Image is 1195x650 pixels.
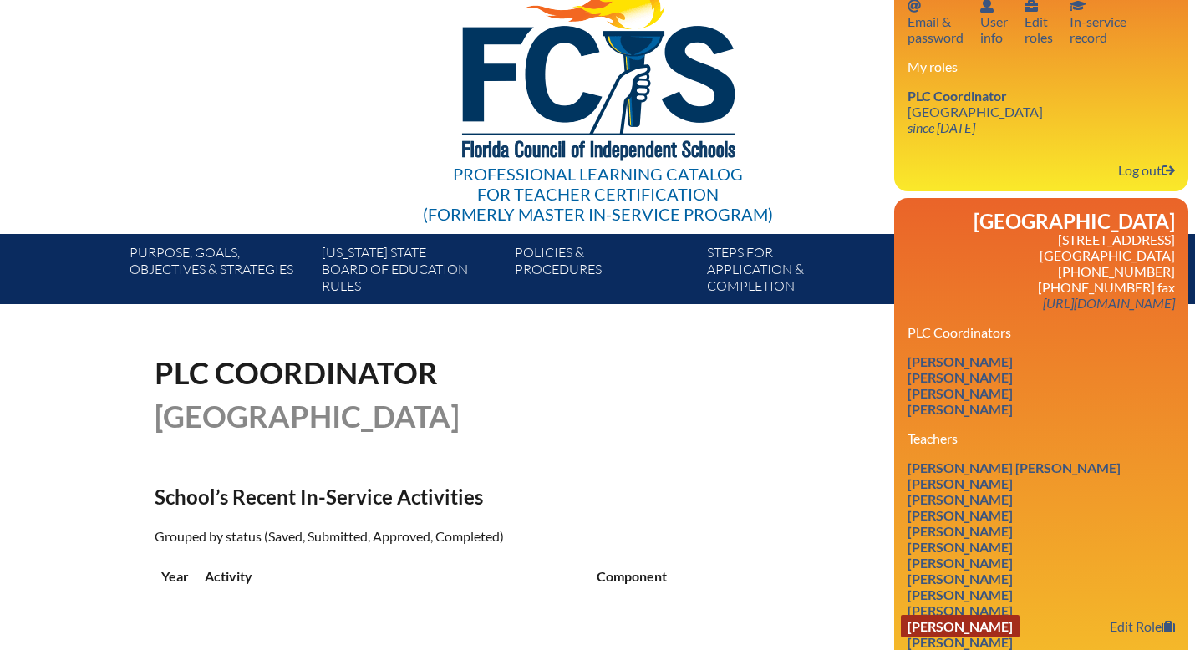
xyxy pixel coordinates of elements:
[901,382,1020,404] a: [PERSON_NAME]
[901,472,1020,495] a: [PERSON_NAME]
[901,615,1020,637] a: [PERSON_NAME]
[901,456,1127,479] a: [PERSON_NAME] [PERSON_NAME]
[477,184,719,204] span: for Teacher Certification
[155,354,438,391] span: PLC Coordinator
[901,583,1020,606] a: [PERSON_NAME]
[508,241,700,304] a: Policies &Procedures
[123,241,315,304] a: Purpose, goals,objectives & strategies
[908,119,975,135] i: since [DATE]
[901,366,1020,388] a: [PERSON_NAME]
[423,164,773,224] div: Professional Learning Catalog (formerly Master In-service Program)
[901,398,1020,420] a: [PERSON_NAME]
[901,567,1020,590] a: [PERSON_NAME]
[901,84,1050,139] a: PLC Coordinator [GEOGRAPHIC_DATA] since [DATE]
[908,211,1175,231] h2: [GEOGRAPHIC_DATA]
[590,561,944,592] th: Component
[893,241,1086,304] a: In-servicecomponents
[155,561,198,592] th: Year
[901,551,1020,574] a: [PERSON_NAME]
[155,485,743,509] h2: School’s Recent In-Service Activities
[1036,292,1182,314] a: [URL][DOMAIN_NAME]
[901,350,1020,373] a: [PERSON_NAME]
[908,88,1007,104] span: PLC Coordinator
[908,231,1175,311] p: [STREET_ADDRESS] [GEOGRAPHIC_DATA] [PHONE_NUMBER] [PHONE_NUMBER] fax
[1111,159,1182,181] a: Log outLog out
[908,58,1175,74] h3: My roles
[901,536,1020,558] a: [PERSON_NAME]
[700,241,892,304] a: Steps forapplication & completion
[155,398,460,434] span: [GEOGRAPHIC_DATA]
[198,561,590,592] th: Activity
[908,430,1175,446] h3: Teachers
[908,324,1175,340] h3: PLC Coordinators
[155,526,743,547] p: Grouped by status (Saved, Submitted, Approved, Completed)
[315,241,507,304] a: [US_STATE] StateBoard of Education rules
[901,504,1020,526] a: [PERSON_NAME]
[1162,164,1175,177] svg: Log out
[901,520,1020,542] a: [PERSON_NAME]
[1103,615,1182,637] a: Edit Role
[901,599,1020,622] a: [PERSON_NAME]
[901,488,1020,510] a: [PERSON_NAME]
